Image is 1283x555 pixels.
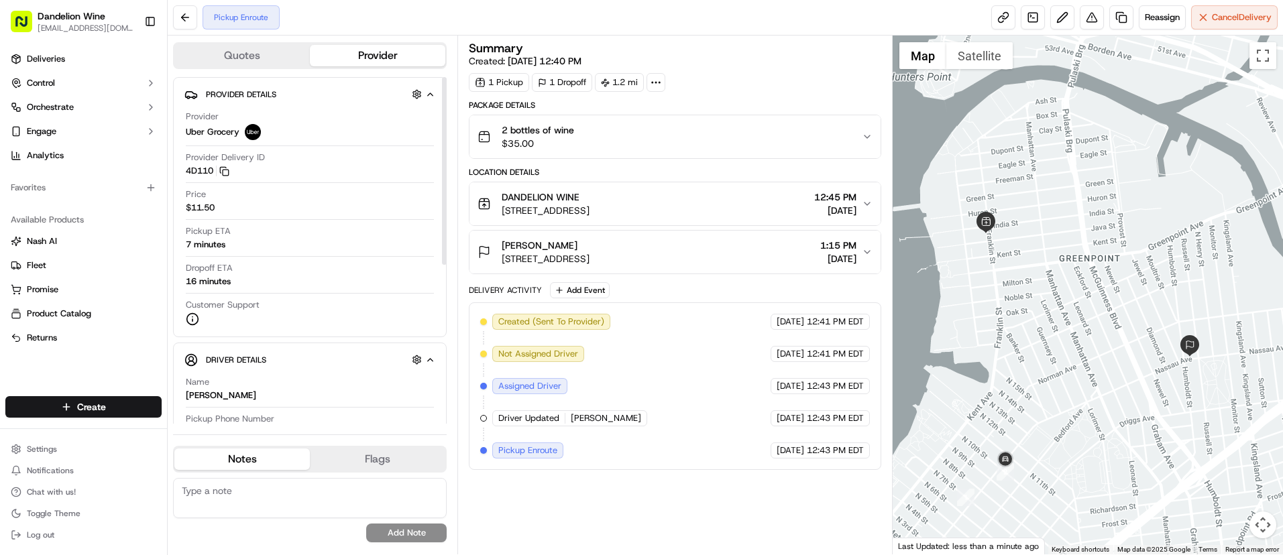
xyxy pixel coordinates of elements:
[502,252,590,265] span: [STREET_ADDRESS]
[11,308,156,320] a: Product Catalog
[896,537,940,554] img: Google
[814,204,856,217] span: [DATE]
[186,151,265,164] span: Provider Delivery ID
[13,54,244,75] p: Welcome 👋
[153,244,180,255] span: [DATE]
[469,54,581,68] span: Created:
[595,73,644,92] div: 1.2 mi
[27,101,74,113] span: Orchestrate
[532,73,592,92] div: 1 Dropoff
[807,348,864,360] span: 12:41 PM EDT
[27,465,74,476] span: Notifications
[27,53,65,65] span: Deliveries
[13,195,35,221] img: Wisdom Oko
[153,208,180,219] span: [DATE]
[5,327,162,349] button: Returns
[5,396,162,418] button: Create
[27,284,58,296] span: Promise
[27,77,55,89] span: Control
[186,225,231,237] span: Pickup ETA
[5,303,162,324] button: Product Catalog
[27,508,80,519] span: Toggle Theme
[27,245,38,255] img: 1736555255976-a54dd68f-1ca7-489b-9aae-adbdc363a1c4
[5,5,139,38] button: Dandelion Wine[EMAIL_ADDRESS][DOMAIN_NAME]
[27,444,57,454] span: Settings
[550,282,610,298] button: Add Event
[186,165,229,177] button: 4D110
[5,461,162,480] button: Notifications
[13,231,35,257] img: Wisdom Oko
[1052,545,1109,554] button: Keyboard shortcuts
[35,86,241,101] input: Got a question? Start typing here...
[1225,546,1279,553] a: Report a map error
[5,72,162,94] button: Control
[11,259,156,271] a: Fleet
[206,355,266,365] span: Driver Details
[896,537,940,554] a: Open this area in Google Maps (opens a new window)
[469,115,881,158] button: 2 bottles of wine$35.00
[38,23,133,34] button: [EMAIL_ADDRESS][DOMAIN_NAME]
[108,294,221,318] a: 💻API Documentation
[5,48,162,70] a: Deliveries
[28,128,52,152] img: 8571987876998_91fb9ceb93ad5c398215_72.jpg
[469,42,523,54] h3: Summary
[807,316,864,328] span: 12:41 PM EDT
[5,209,162,231] div: Available Products
[27,208,38,219] img: 1736555255976-a54dd68f-1ca7-489b-9aae-adbdc363a1c4
[1249,511,1276,538] button: Map camera controls
[807,380,864,392] span: 12:43 PM EDT
[502,137,574,150] span: $35.00
[42,244,143,255] span: Wisdom [PERSON_NAME]
[186,262,233,274] span: Dropoff ETA
[146,244,150,255] span: •
[469,73,529,92] div: 1 Pickup
[1191,5,1278,29] button: CancelDelivery
[498,348,578,360] span: Not Assigned Driver
[1139,5,1186,29] button: Reassign
[13,301,24,312] div: 📗
[174,448,310,470] button: Notes
[13,174,90,185] div: Past conversations
[571,412,641,424] span: [PERSON_NAME]
[95,332,162,343] a: Powered byPylon
[820,239,856,252] span: 1:15 PM
[5,145,162,166] a: Analytics
[310,448,445,470] button: Flags
[777,380,804,392] span: [DATE]
[469,231,881,273] button: [PERSON_NAME][STREET_ADDRESS]1:15 PM[DATE]
[807,444,864,456] span: 12:43 PM EDT
[27,308,91,320] span: Product Catalog
[508,55,581,67] span: [DATE] 12:40 PM
[186,126,239,138] span: Uber Grocery
[11,284,156,296] a: Promise
[310,45,445,66] button: Provider
[27,149,64,162] span: Analytics
[245,124,261,140] img: uber-new-logo.jpeg
[1145,11,1180,23] span: Reassign
[469,285,542,296] div: Delivery Activity
[184,83,435,105] button: Provider Details
[502,239,577,252] span: [PERSON_NAME]
[133,332,162,343] span: Pylon
[1249,42,1276,69] button: Toggle fullscreen view
[469,167,881,178] div: Location Details
[1212,11,1272,23] span: Cancel Delivery
[186,188,206,200] span: Price
[186,111,219,123] span: Provider
[186,239,225,251] div: 7 minutes
[469,182,881,225] button: DANDELION WINE[STREET_ADDRESS]12:45 PM[DATE]
[777,316,804,328] span: [DATE]
[5,231,162,252] button: Nash AI
[186,202,215,214] span: $11.50
[8,294,108,318] a: 📗Knowledge Base
[946,42,1013,69] button: Show satellite imagery
[127,300,215,313] span: API Documentation
[1117,546,1190,553] span: Map data ©2025 Google
[807,412,864,424] span: 12:43 PM EDT
[60,141,184,152] div: We're available if you need us!
[997,463,1014,481] div: 2
[27,125,56,137] span: Engage
[498,316,604,328] span: Created (Sent To Provider)
[27,332,57,344] span: Returns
